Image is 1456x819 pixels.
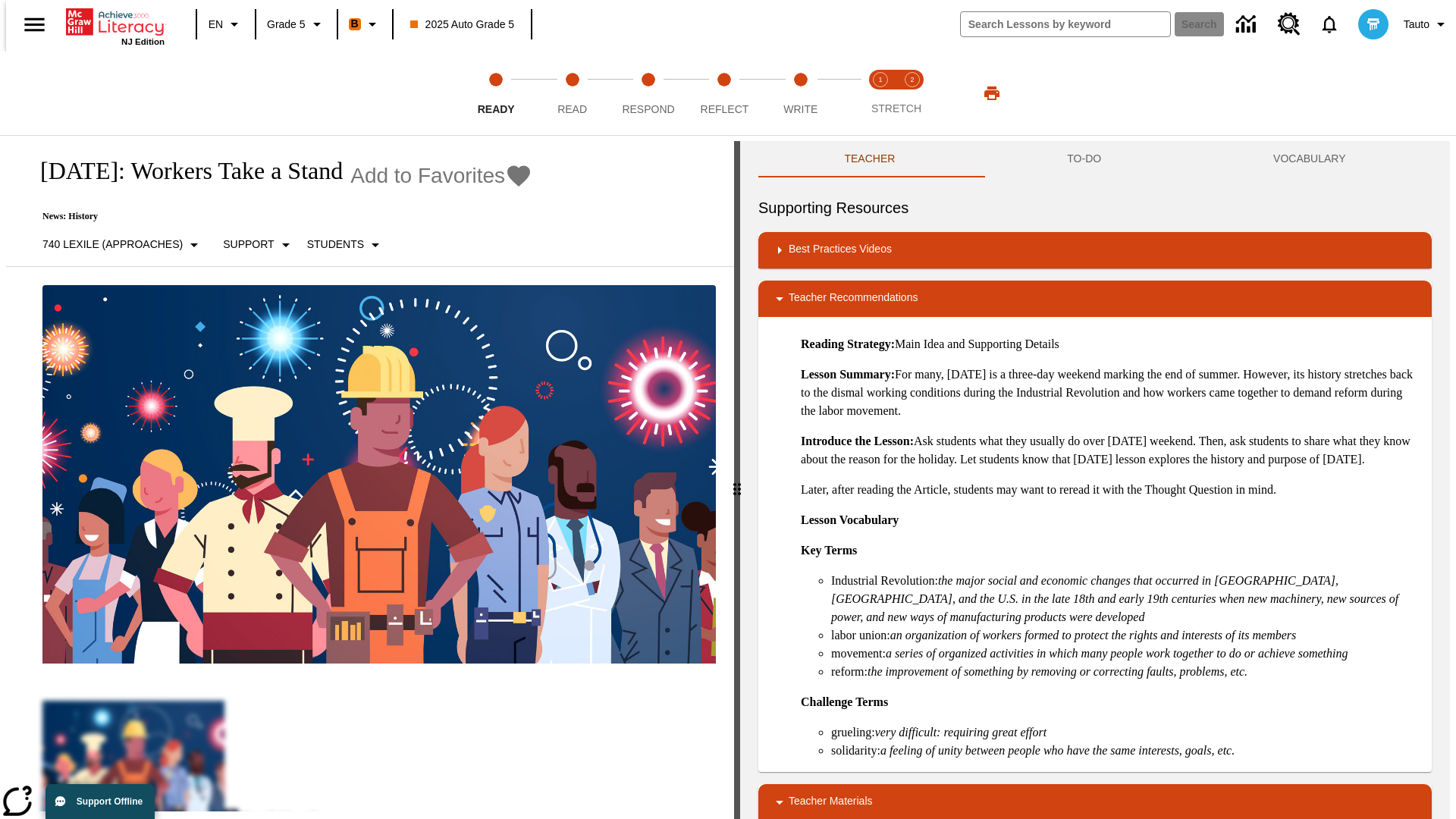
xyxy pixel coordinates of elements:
[1310,5,1349,44] a: Notifications
[880,744,1235,757] em: a feeling of unity between people who have the same interests, goals, etc.
[831,723,1420,742] li: grueling:
[209,17,223,33] span: EN
[789,290,918,308] p: Teacher Recommendations
[890,629,1297,642] em: an organization of workers formed to protect the rights and interests of its members
[622,103,674,115] span: Respond
[801,432,1420,469] p: Ask students what they usually do over [DATE] weekend. Then, ask students to share what they know...
[757,52,845,135] button: Write step 5 of 5
[981,141,1188,177] button: TO-DO
[24,211,532,222] p: News: History
[758,196,1432,220] h6: Supporting Resources
[452,52,540,135] button: Ready step 1 of 5
[42,237,183,253] p: 740 Lexile (Approaches)
[307,237,364,253] p: Students
[831,572,1420,626] li: Industrial Revolution:
[350,162,532,189] button: Add to Favorites - Labor Day: Workers Take a Stand
[878,76,882,83] text: 1
[1358,9,1389,39] img: avatar image
[886,647,1348,660] em: a series of organized activities in which many people work together to do or achieve something
[783,103,817,115] span: Write
[604,52,692,135] button: Respond step 3 of 5
[1269,4,1310,45] a: Resource Center, Will open in new tab
[42,285,716,664] img: A banner with a blue background shows an illustrated row of diverse men and women dressed in clot...
[77,796,143,807] span: Support Offline
[36,231,209,259] button: Select Lexile, 740 Lexile (Approaches)
[801,368,895,381] strong: Lesson Summary:
[831,663,1420,681] li: reform:
[789,241,892,259] p: Best Practices Videos
[831,742,1420,760] li: solidarity:
[24,157,343,185] h1: [DATE]: Workers Take a Stand
[217,231,300,259] button: Scaffolds, Support
[261,11,332,38] button: Grade: Grade 5, Select a grade
[801,481,1420,499] p: Later, after reading the Article, students may want to reread it with the Thought Question in mind.
[871,102,921,115] span: STRETCH
[66,5,165,46] div: Home
[202,11,250,38] button: Language: EN, Select a language
[801,435,914,447] strong: Introduce the Lesson:
[6,141,734,811] div: reading
[45,784,155,819] button: Support Offline
[12,2,57,47] button: Open side menu
[875,726,1046,739] em: very difficult: requiring great effort
[680,52,768,135] button: Reflect step 4 of 5
[890,52,934,135] button: Stretch Respond step 2 of 2
[351,14,359,33] span: B
[343,11,388,38] button: Boost Class color is orange. Change class color
[121,37,165,46] span: NJ Edition
[758,141,1432,177] div: Instructional Panel Tabs
[801,337,895,350] strong: Reading Strategy:
[701,103,749,115] span: Reflect
[734,141,740,819] div: Press Enter or Spacebar and then press right and left arrow keys to move the slider
[1349,5,1398,44] button: Select a new avatar
[350,164,505,188] span: Add to Favorites
[301,231,391,259] button: Select Student
[910,76,914,83] text: 2
[1188,141,1432,177] button: VOCABULARY
[1398,11,1456,38] button: Profile/Settings
[410,17,515,33] span: 2025 Auto Grade 5
[1404,17,1429,33] span: Tauto
[223,237,274,253] p: Support
[801,695,888,708] strong: Challenge Terms
[961,12,1170,36] input: search field
[801,366,1420,420] p: For many, [DATE] is a three-day weekend marking the end of summer. However, its history stretches...
[740,141,1450,819] div: activity
[831,574,1398,623] em: the major social and economic changes that occurred in [GEOGRAPHIC_DATA], [GEOGRAPHIC_DATA], and ...
[858,52,902,135] button: Stretch Read step 1 of 2
[831,645,1420,663] li: movement:
[868,665,1247,678] em: the improvement of something by removing or correcting faults, problems, etc.
[789,793,873,811] p: Teacher Materials
[801,335,1420,353] p: Main Idea and Supporting Details
[1227,4,1269,45] a: Data Center
[801,544,857,557] strong: Key Terms
[557,103,587,115] span: Read
[831,626,1420,645] li: labor union:
[801,513,899,526] strong: Lesson Vocabulary
[478,103,515,115] span: Ready
[528,52,616,135] button: Read step 2 of 5
[758,141,981,177] button: Teacher
[968,80,1016,107] button: Print
[267,17,306,33] span: Grade 5
[758,232,1432,268] div: Best Practices Videos
[758,281,1432,317] div: Teacher Recommendations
